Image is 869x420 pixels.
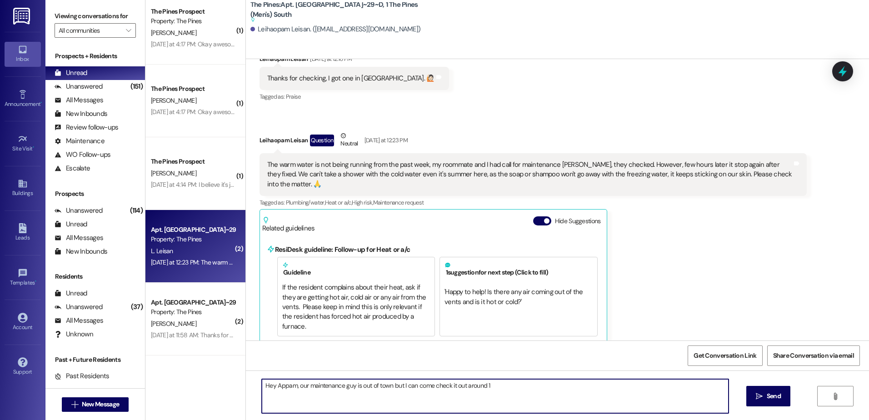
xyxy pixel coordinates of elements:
[62,397,129,412] button: New Message
[55,150,110,160] div: WO Follow-ups
[71,401,78,408] i: 
[282,262,430,276] h5: Guideline
[33,144,34,150] span: •
[55,330,93,339] div: Unknown
[55,9,136,23] label: Viewing conversations for
[128,80,145,94] div: (151)
[45,51,145,61] div: Prospects + Residents
[373,199,424,206] span: Maintenance request
[55,206,103,215] div: Unanswered
[286,93,301,100] span: Praise
[128,204,145,218] div: (114)
[55,164,90,173] div: Escalate
[55,289,87,298] div: Unread
[55,371,110,381] div: Past Residents
[40,100,42,106] span: •
[151,29,196,37] span: [PERSON_NAME]
[267,74,435,83] div: Thanks for checking, I got one in [GEOGRAPHIC_DATA]. 🙋🏻
[767,345,860,366] button: Share Conversation via email
[45,189,145,199] div: Prospects
[325,199,352,206] span: Heat or a/c ,
[286,199,325,206] span: Plumbing/water ,
[151,169,196,177] span: [PERSON_NAME]
[756,393,763,400] i: 
[444,262,592,276] h5: 1 suggestion for next step (Click to fill)
[5,220,41,245] a: Leads
[151,331,270,339] div: [DATE] at 11:58 AM: Thanks for sorting that out
[262,379,728,413] textarea: Hey Appam, our maintenance guy is out of town but I can come check it out around 1
[262,216,315,233] div: Related guidelines
[5,355,41,379] a: Support
[55,220,87,229] div: Unread
[59,23,121,38] input: All communities
[267,160,792,189] div: The warm water is not being running from the past week, my roommate and I had call for maintenanc...
[5,131,41,156] a: Site Visit •
[773,351,854,360] span: Share Conversation via email
[5,42,41,66] a: Inbox
[151,40,242,48] div: [DATE] at 4:17 PM: Okay awesome!!
[339,131,360,150] div: Neutral
[151,225,235,235] div: Apt. [GEOGRAPHIC_DATA]~29~D, 1 The Pines (Men's) South
[13,8,32,25] img: ResiDesk Logo
[45,272,145,281] div: Residents
[151,96,196,105] span: [PERSON_NAME]
[151,235,235,244] div: Property: The Pines
[55,136,105,146] div: Maintenance
[275,245,410,254] b: ResiDesk guideline: Follow-up for Heat or a/c
[45,355,145,365] div: Past + Future Residents
[151,307,235,317] div: Property: The Pines
[362,135,408,145] div: [DATE] at 12:23 PM
[151,157,235,166] div: The Pines Prospect
[151,320,196,328] span: [PERSON_NAME]
[55,123,118,132] div: Review follow-ups
[260,131,807,153] div: Leihaopam Leisan
[151,7,235,16] div: The Pines Prospect
[832,393,839,400] i: 
[767,391,781,401] span: Send
[308,54,352,64] div: [DATE] at 12:16 PM
[444,287,584,306] span: ' Happy to help! Is there any air coming out of the vents and is it hot or cold? '
[55,316,103,325] div: All Messages
[55,95,103,105] div: All Messages
[555,216,601,226] label: Hide Suggestions
[5,176,41,200] a: Buildings
[260,54,449,67] div: Leihaopam Leisan
[260,196,807,209] div: Tagged as:
[151,247,173,255] span: L. Leisan
[55,109,107,119] div: New Inbounds
[5,265,41,290] a: Templates •
[129,300,145,314] div: (37)
[260,90,449,103] div: Tagged as:
[282,283,430,331] div: If the resident complains about their heat, ask if they are getting hot air, cold air or any air ...
[746,386,790,406] button: Send
[250,25,420,34] div: Leihaopam Leisan. ([EMAIL_ADDRESS][DOMAIN_NAME])
[55,82,103,91] div: Unanswered
[151,84,235,94] div: The Pines Prospect
[55,302,103,312] div: Unanswered
[82,400,119,409] span: New Message
[55,233,103,243] div: All Messages
[126,27,131,34] i: 
[35,278,36,285] span: •
[694,351,756,360] span: Get Conversation Link
[5,310,41,335] a: Account
[151,108,242,116] div: [DATE] at 4:17 PM: Okay awesome!!
[310,135,334,146] div: Question
[151,16,235,26] div: Property: The Pines
[151,298,235,307] div: Apt. [GEOGRAPHIC_DATA]~29~C, 1 The Pines (Men's) South
[688,345,762,366] button: Get Conversation Link
[352,199,373,206] span: High risk ,
[55,68,87,78] div: Unread
[151,180,533,189] div: [DATE] at 4:14 PM: I believe it's just [EMAIL_ADDRESS][DOMAIN_NAME], unless you need the version ...
[55,247,107,256] div: New Inbounds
